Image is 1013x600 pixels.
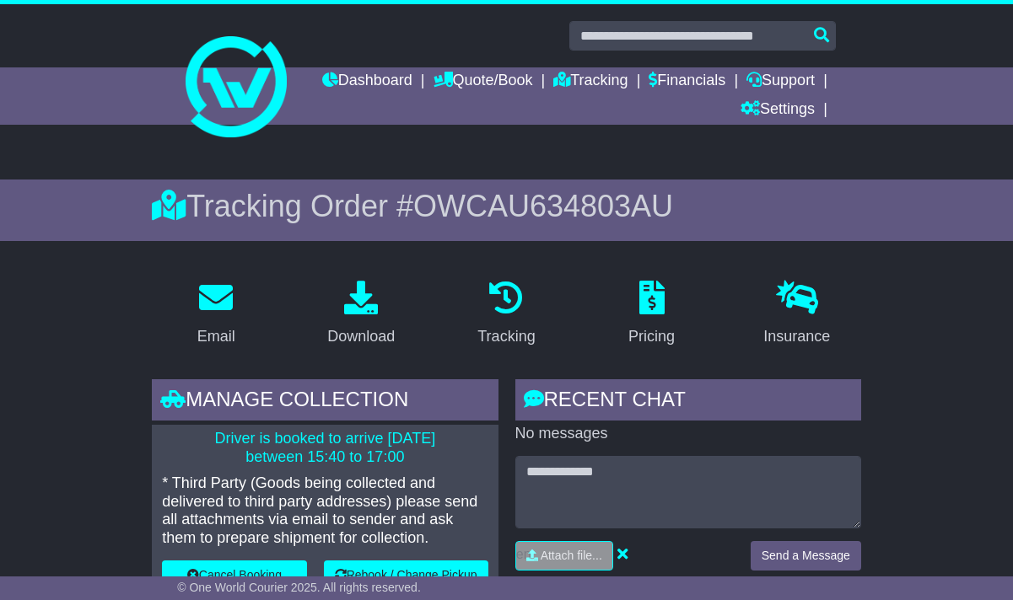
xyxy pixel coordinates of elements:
[466,275,546,354] a: Tracking
[322,67,412,96] a: Dashboard
[162,430,488,466] p: Driver is booked to arrive [DATE] between 15:40 to 17:00
[162,560,306,590] button: Cancel Booking
[152,379,498,425] div: Manage collection
[324,560,488,590] button: Rebook / Change Pickup
[752,275,841,354] a: Insurance
[316,275,406,354] a: Download
[649,67,725,96] a: Financials
[751,541,861,571] button: Send a Message
[515,379,861,425] div: RECENT CHAT
[434,67,533,96] a: Quote/Book
[477,325,535,348] div: Tracking
[327,325,395,348] div: Download
[741,96,815,125] a: Settings
[186,275,246,354] a: Email
[553,67,628,96] a: Tracking
[628,325,675,348] div: Pricing
[746,67,815,96] a: Support
[177,581,421,594] span: © One World Courier 2025. All rights reserved.
[197,325,235,348] div: Email
[617,275,686,354] a: Pricing
[763,325,830,348] div: Insurance
[162,474,488,547] p: * Third Party (Goods being collected and delivered to third party addresses) please send all atta...
[413,189,673,223] span: OWCAU634803AU
[515,425,861,443] p: No messages
[152,188,861,224] div: Tracking Order #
